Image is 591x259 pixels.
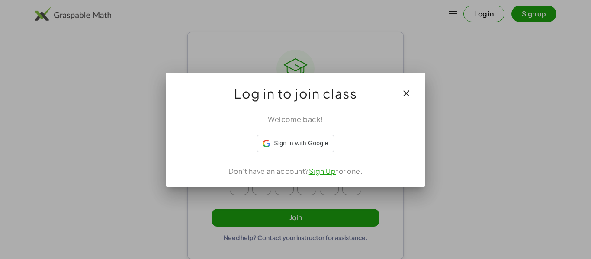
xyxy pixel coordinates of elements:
[234,83,357,104] span: Log in to join class
[274,139,328,148] span: Sign in with Google
[309,166,336,176] a: Sign Up
[257,135,334,152] div: Sign in with Google
[176,114,415,125] div: Welcome back!
[176,166,415,176] div: Don't have an account? for one.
